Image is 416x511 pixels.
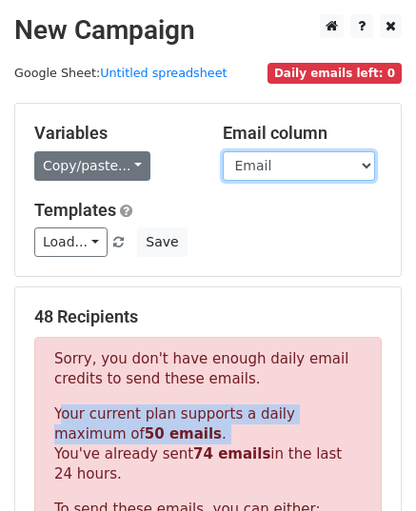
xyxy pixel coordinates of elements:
h5: Email column [223,123,383,144]
small: Google Sheet: [14,66,228,80]
iframe: Chat Widget [321,420,416,511]
a: Templates [34,200,116,220]
h5: Variables [34,123,194,144]
p: Your current plan supports a daily maximum of . You've already sent in the last 24 hours. [54,404,362,484]
a: Daily emails left: 0 [267,66,402,80]
strong: 74 emails [193,445,270,462]
a: Load... [34,227,108,257]
strong: 50 emails [145,425,222,442]
h2: New Campaign [14,14,402,47]
span: Daily emails left: 0 [267,63,402,84]
h5: 48 Recipients [34,306,382,327]
p: Sorry, you don't have enough daily email credits to send these emails. [54,349,362,389]
a: Copy/paste... [34,151,150,181]
button: Save [137,227,187,257]
a: Untitled spreadsheet [100,66,227,80]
